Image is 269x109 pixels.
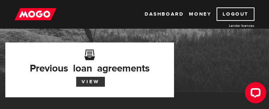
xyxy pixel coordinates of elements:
h3: Previous loan agreements [16,54,163,72]
a: Dashboard [145,7,184,21]
a: Lender licences [201,23,254,28]
a: View [76,77,105,87]
a: Money [189,7,211,21]
img: mogo_logo-11ee424be714fa7cbb0f0f49df9e16ec.png [15,7,56,21]
iframe: LiveChat chat widget [239,79,269,109]
a: Logout [217,7,254,21]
